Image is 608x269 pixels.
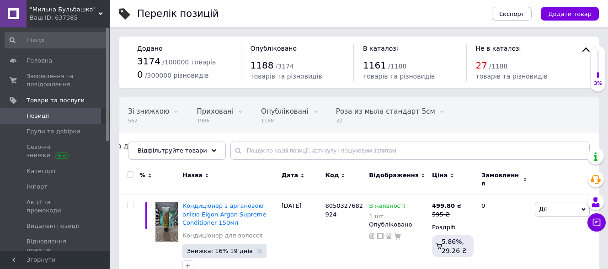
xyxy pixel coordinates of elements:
input: Пошук по назві позиції, артикулу і пошуковим запитам [230,142,590,160]
span: Опубліковано [251,45,297,52]
span: Ціна [432,171,448,179]
span: Замовлення [481,171,521,188]
span: 1986 [197,117,234,124]
span: Роза из мыла стандарт 5см [336,107,435,116]
span: / 3174 [276,63,294,70]
span: / 1188 [388,63,406,70]
div: 1 шт. [369,213,405,220]
div: Перелік позицій [137,9,219,19]
span: Зі знижкою [128,107,169,116]
span: товарів та різновидів [476,73,548,80]
span: товарів та різновидів [251,73,322,80]
span: 1188 [251,60,274,71]
span: Видалені позиції [27,222,79,230]
span: % [139,171,145,179]
span: 1188 [261,117,309,124]
div: Роздріб [432,223,474,232]
span: Назва [182,171,203,179]
a: Кондиціонер для волосся [182,232,263,240]
span: Знижка: 16% 19 днів [187,248,253,254]
b: 499.80 [432,202,455,209]
span: товарів та різновидів [363,73,435,80]
span: Код [325,171,339,179]
span: 8050327682924 [325,202,363,217]
span: 0 [137,69,143,80]
div: Опубліковано [369,221,427,229]
span: 86 [88,152,164,159]
span: / 300000 різновидів [145,72,209,79]
span: Категорії [27,167,55,175]
span: 562 [128,117,169,124]
img: Кондиціонер з аргановою олією Elgon Argan Supreme Conditioner 150мл [155,202,178,242]
button: Додати товар [541,7,599,21]
span: Упаковка для цветов [88,142,164,150]
span: "Мильна Бульбашка" [30,5,98,14]
span: 3174 [137,56,160,67]
span: Відфільтруйте товари [138,147,207,154]
span: Додано [137,45,162,52]
span: 1161 [363,60,386,71]
span: Експорт [499,11,525,17]
span: Товари та послуги [27,96,85,105]
span: Опубліковані [261,107,309,116]
span: Групи та добірки [27,127,80,136]
span: Позиції [27,112,49,120]
button: Експорт [492,7,532,21]
span: Додати товар [548,11,592,17]
span: 27 [476,60,487,71]
span: / 100000 товарів [162,58,216,66]
span: Дії [539,206,547,212]
span: Сезонні знижки [27,143,85,159]
span: / 1188 [489,63,507,70]
span: Відновлення позицій [27,237,85,254]
input: Пошук [5,32,108,48]
span: Замовлення та повідомлення [27,72,85,89]
div: ₴ [432,202,461,210]
span: Не в каталозі [476,45,521,52]
div: 3% [591,80,605,87]
span: В каталозі [363,45,398,52]
span: Відображення [369,171,419,179]
span: 32 [336,117,435,124]
span: Імпорт [27,183,48,191]
span: Акції та промокоди [27,198,85,215]
a: Кондиціонер з аргановою олією Elgon Argan Supreme Conditioner 150мл [182,202,267,226]
button: Чат з покупцем [587,213,606,232]
span: Приховані [197,107,234,116]
span: Головна [27,57,52,65]
div: Ваш ID: 637385 [30,14,110,22]
span: 5.86%, 29.26 ₴ [442,238,467,254]
div: 595 ₴ [432,211,461,219]
span: В наявності [369,202,405,212]
span: Дата [282,171,299,179]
